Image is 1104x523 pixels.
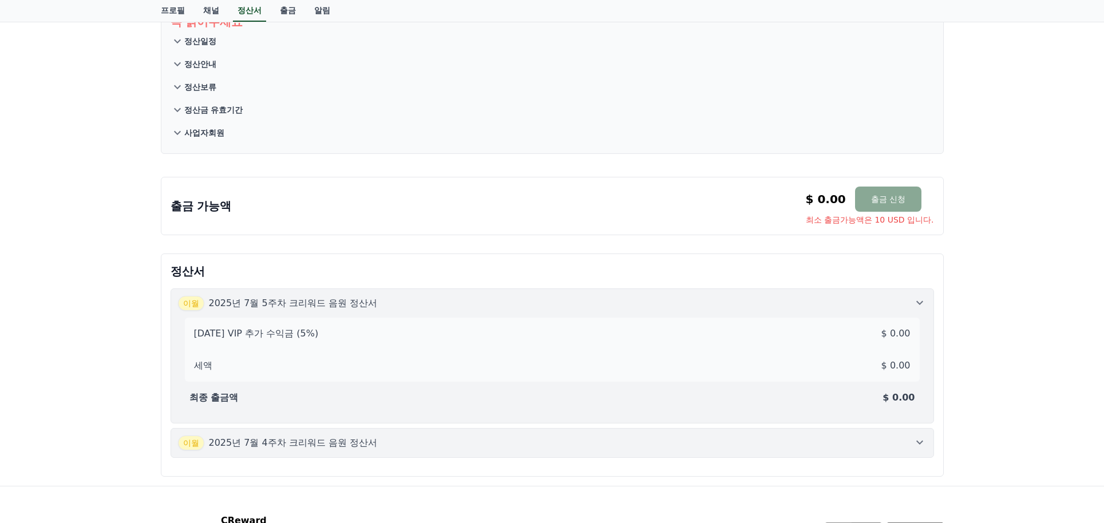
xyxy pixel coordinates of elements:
button: 정산일정 [171,30,934,53]
span: 이월 [178,296,204,311]
button: 정산금 유효기간 [171,98,934,121]
p: $ 0.00 [806,191,846,207]
p: 정산일정 [184,35,216,47]
button: 정산보류 [171,76,934,98]
p: 사업자회원 [184,127,224,138]
button: 이월 2025년 7월 4주차 크리워드 음원 정산서 [171,428,934,458]
button: 이월 2025년 7월 5주차 크리워드 음원 정산서 [DATE] VIP 추가 수익금 (5%) $ 0.00 세액 $ 0.00 최종 출금액 $ 0.00 [171,288,934,423]
p: 세액 [194,359,212,373]
p: $ 0.00 [881,359,911,373]
p: 출금 가능액 [171,198,232,214]
p: 2025년 7월 4주차 크리워드 음원 정산서 [209,436,378,450]
button: 출금 신청 [855,187,921,212]
p: 최종 출금액 [189,391,239,405]
p: 2025년 7월 5주차 크리워드 음원 정산서 [209,296,378,310]
button: 사업자회원 [171,121,934,144]
p: $ 0.00 [883,391,915,405]
p: 정산서 [171,263,934,279]
span: 이월 [178,435,204,450]
p: [DATE] VIP 추가 수익금 (5%) [194,327,319,340]
span: 최소 출금가능액은 10 USD 입니다. [806,214,934,225]
p: $ 0.00 [881,327,911,340]
p: 정산보류 [184,81,216,93]
button: 정산안내 [171,53,934,76]
p: 정산금 유효기간 [184,104,243,116]
p: 정산안내 [184,58,216,70]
